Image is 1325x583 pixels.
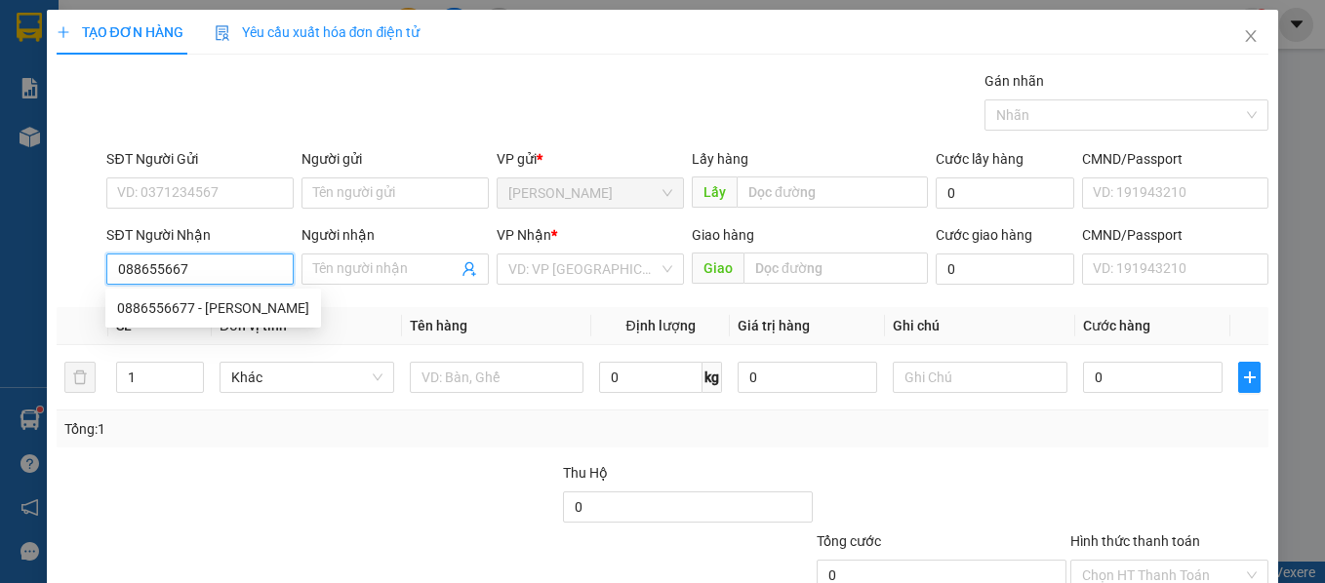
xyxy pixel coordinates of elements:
span: Lấy [692,176,737,208]
div: SĐT Người Nhận [106,224,294,246]
div: 0886556677 - [PERSON_NAME] [117,297,309,319]
div: 0886556677 - thanh hùng [105,292,321,324]
span: Lấy hàng [692,151,748,167]
button: delete [64,362,96,393]
span: Thu Hộ [563,465,608,481]
span: close [1243,28,1259,44]
span: Định lượng [626,318,696,333]
span: plus [1239,369,1260,385]
img: icon [215,25,230,41]
span: TẠO ĐƠN HÀNG [57,24,183,40]
span: Giao hàng [692,227,754,243]
div: VP gửi [497,148,684,170]
input: Cước giao hàng [936,253,1074,285]
span: Tổng cước [817,533,881,549]
span: plus [57,25,70,39]
input: Dọc đường [743,253,928,284]
div: Tổng: 1 [64,418,513,440]
span: Phan Thiết [508,178,672,208]
input: Ghi Chú [893,362,1067,393]
span: Tên hàng [410,318,467,333]
div: SĐT Người Gửi [106,148,294,170]
span: Giá trị hàng [738,318,810,333]
div: CMND/Passport [1082,148,1269,170]
button: Close [1224,10,1278,64]
label: Cước giao hàng [936,227,1032,243]
input: 0 [738,362,877,393]
span: Giao [692,253,743,284]
span: Cước hàng [1083,318,1150,333]
input: Cước lấy hàng [936,177,1074,209]
span: Khác [231,363,382,392]
span: VP Nhận [497,227,551,243]
label: Gán nhãn [984,73,1044,89]
div: Người gửi [301,148,489,170]
button: plus [1238,362,1261,393]
th: Ghi chú [885,307,1075,345]
div: Người nhận [301,224,489,246]
label: Hình thức thanh toán [1070,533,1200,549]
input: VD: Bàn, Ghế [410,362,584,393]
span: Yêu cầu xuất hóa đơn điện tử [215,24,421,40]
input: Dọc đường [737,176,928,208]
label: Cước lấy hàng [936,151,1024,167]
div: CMND/Passport [1082,224,1269,246]
span: kg [703,362,722,393]
span: user-add [462,261,477,277]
